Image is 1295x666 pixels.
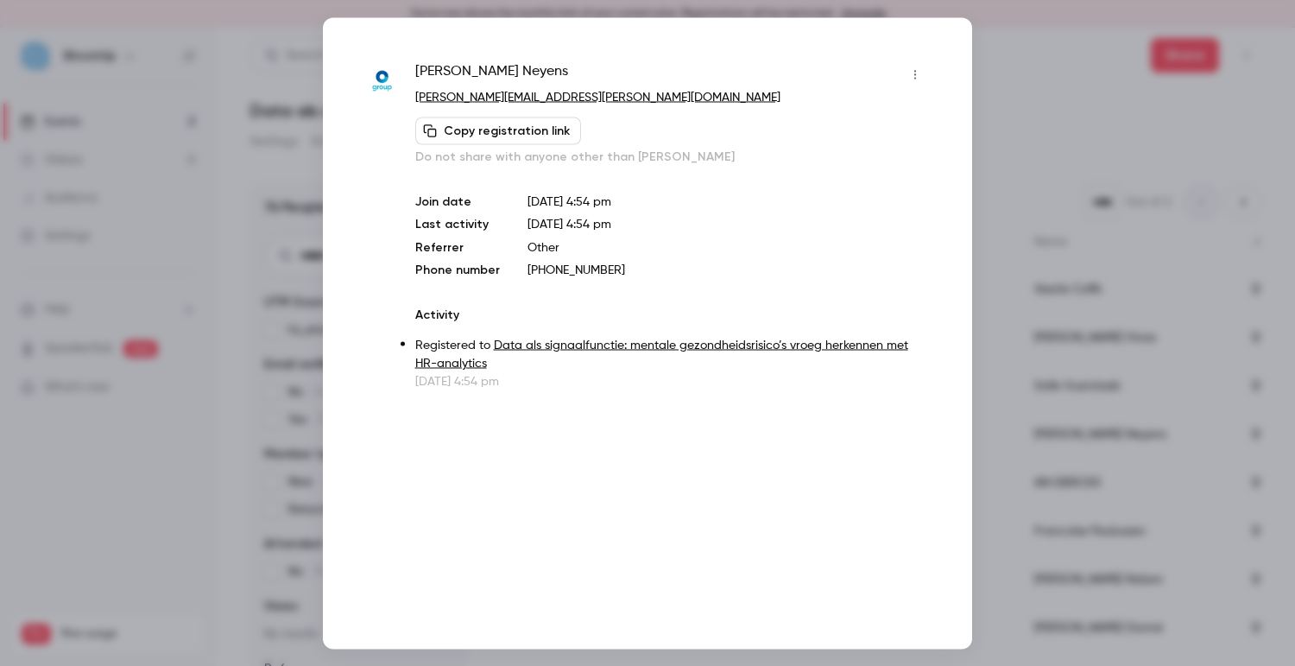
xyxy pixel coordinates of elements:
p: Do not share with anyone other than [PERSON_NAME] [415,148,929,165]
p: [DATE] 4:54 pm [527,193,929,210]
button: Copy registration link [415,117,581,144]
img: pulso-group.com [366,62,398,94]
p: [DATE] 4:54 pm [415,372,929,390]
span: [DATE] 4:54 pm [527,218,611,230]
p: Join date [415,193,500,210]
a: Data als signaalfunctie: mentale gezondheidsrisico’s vroeg herkennen met HR-analytics [415,339,908,369]
p: Last activity [415,215,500,233]
p: Activity [415,306,929,323]
p: Phone number [415,261,500,278]
p: Referrer [415,238,500,256]
a: [PERSON_NAME][EMAIL_ADDRESS][PERSON_NAME][DOMAIN_NAME] [415,91,780,103]
span: [PERSON_NAME] Neyens [415,60,568,88]
p: Other [527,238,929,256]
p: [PHONE_NUMBER] [527,261,929,278]
p: Registered to [415,336,929,372]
